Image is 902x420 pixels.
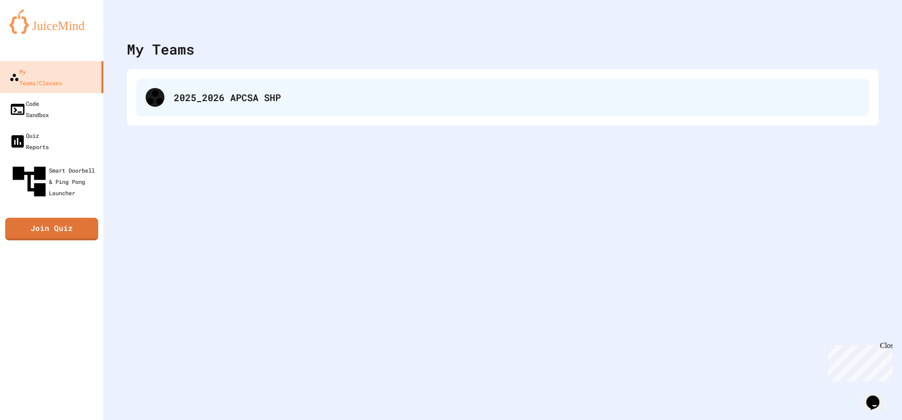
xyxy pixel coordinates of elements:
div: My Teams [127,39,194,60]
div: Smart Doorbell & Ping Pong Launcher [9,162,100,201]
div: My Teams/Classes [9,66,62,88]
img: logo-orange.svg [9,9,94,34]
div: Quiz Reports [9,130,49,152]
a: Join Quiz [5,218,98,240]
div: Chat with us now!Close [4,4,65,60]
div: 2025_2026 APCSA SHP [174,90,860,104]
div: Code Sandbox [9,98,49,120]
iframe: chat widget [824,341,893,381]
iframe: chat widget [863,382,893,411]
div: 2025_2026 APCSA SHP [136,79,869,116]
